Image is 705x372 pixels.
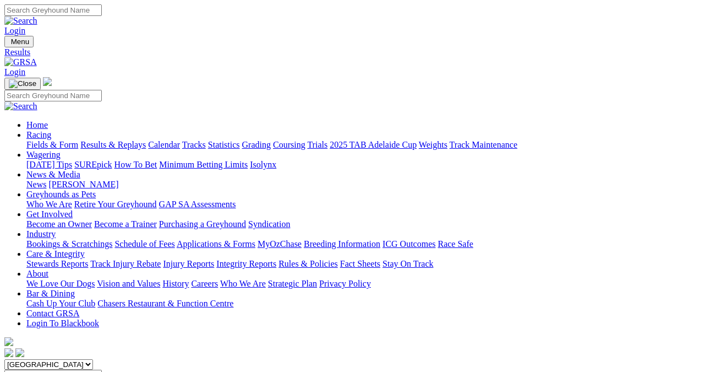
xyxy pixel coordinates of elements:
[382,239,435,249] a: ICG Outcomes
[159,200,236,209] a: GAP SA Assessments
[4,101,37,111] img: Search
[26,309,79,318] a: Contact GRSA
[74,160,112,169] a: SUREpick
[26,200,72,209] a: Who We Are
[148,140,180,149] a: Calendar
[26,170,80,179] a: News & Media
[26,249,85,258] a: Care & Integrity
[273,140,305,149] a: Coursing
[26,200,701,209] div: Greyhounds as Pets
[26,120,48,130] a: Home
[26,219,92,229] a: Become an Owner
[4,36,34,47] button: Toggle navigation
[26,190,96,199] a: Greyhounds as Pets
[26,180,701,190] div: News & Media
[248,219,290,229] a: Syndication
[26,279,95,288] a: We Love Our Dogs
[162,279,189,288] a: History
[4,57,37,67] img: GRSA
[26,219,701,229] div: Get Involved
[4,16,37,26] img: Search
[114,160,157,169] a: How To Bet
[242,140,271,149] a: Grading
[4,90,102,101] input: Search
[159,160,248,169] a: Minimum Betting Limits
[220,279,266,288] a: Who We Are
[90,259,161,268] a: Track Injury Rebate
[163,259,214,268] a: Injury Reports
[26,279,701,289] div: About
[97,299,233,308] a: Chasers Restaurant & Function Centre
[278,259,338,268] a: Rules & Policies
[26,259,88,268] a: Stewards Reports
[26,269,48,278] a: About
[97,279,160,288] a: Vision and Values
[26,319,99,328] a: Login To Blackbook
[307,140,327,149] a: Trials
[340,259,380,268] a: Fact Sheets
[4,67,25,77] a: Login
[26,289,75,298] a: Bar & Dining
[26,299,701,309] div: Bar & Dining
[26,180,46,189] a: News
[159,219,246,229] a: Purchasing a Greyhound
[438,239,473,249] a: Race Safe
[26,160,701,170] div: Wagering
[26,229,56,239] a: Industry
[26,160,72,169] a: [DATE] Tips
[4,78,41,90] button: Toggle navigation
[382,259,433,268] a: Stay On Track
[26,239,112,249] a: Bookings & Scratchings
[26,150,61,159] a: Wagering
[258,239,302,249] a: MyOzChase
[26,259,701,269] div: Care & Integrity
[250,160,276,169] a: Isolynx
[26,130,51,139] a: Racing
[216,259,276,268] a: Integrity Reports
[80,140,146,149] a: Results & Replays
[4,348,13,357] img: facebook.svg
[4,4,102,16] input: Search
[330,140,417,149] a: 2025 TAB Adelaide Cup
[94,219,157,229] a: Become a Trainer
[26,140,701,150] div: Racing
[4,26,25,35] a: Login
[4,47,701,57] a: Results
[9,79,36,88] img: Close
[191,279,218,288] a: Careers
[11,37,29,46] span: Menu
[304,239,380,249] a: Breeding Information
[450,140,517,149] a: Track Maintenance
[48,180,118,189] a: [PERSON_NAME]
[15,348,24,357] img: twitter.svg
[208,140,240,149] a: Statistics
[26,239,701,249] div: Industry
[177,239,255,249] a: Applications & Forms
[419,140,447,149] a: Weights
[4,337,13,346] img: logo-grsa-white.png
[114,239,174,249] a: Schedule of Fees
[74,200,157,209] a: Retire Your Greyhound
[26,299,95,308] a: Cash Up Your Club
[26,140,78,149] a: Fields & Form
[319,279,371,288] a: Privacy Policy
[268,279,317,288] a: Strategic Plan
[182,140,206,149] a: Tracks
[26,209,73,219] a: Get Involved
[43,77,52,86] img: logo-grsa-white.png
